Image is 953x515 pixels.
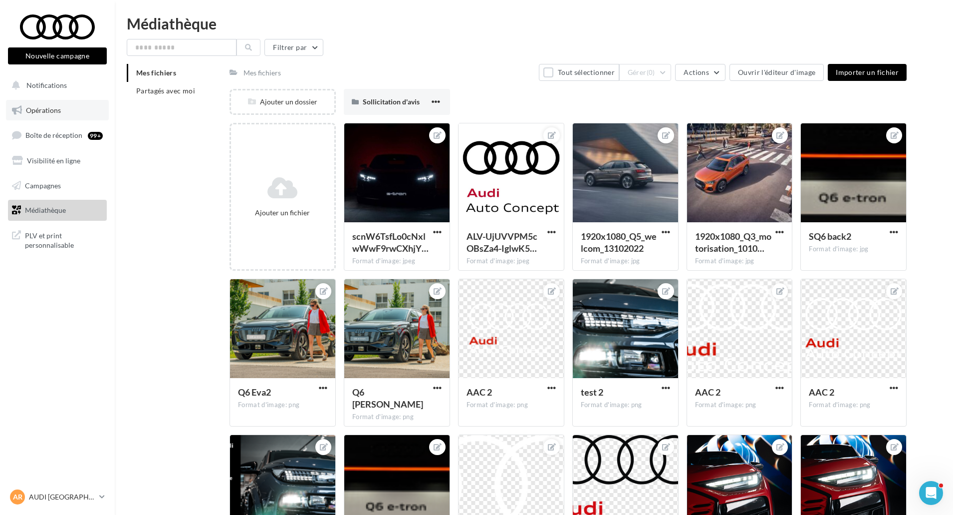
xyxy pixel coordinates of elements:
[8,488,107,507] a: AR AUDI [GEOGRAPHIC_DATA]
[6,150,109,171] a: Visibilité en ligne
[13,492,22,502] span: AR
[136,86,195,95] span: Partagés avec moi
[235,208,330,218] div: Ajouter un fichier
[88,132,103,140] div: 99+
[6,124,109,146] a: Boîte de réception99+
[6,75,105,96] button: Notifications
[539,64,619,81] button: Tout sélectionner
[26,81,67,89] span: Notifications
[581,401,670,410] div: Format d'image: png
[619,64,672,81] button: Gérer(0)
[127,16,941,31] div: Médiathèque
[352,257,442,266] div: Format d'image: jpeg
[695,231,771,254] span: 1920x1080_Q3_motorisation_10102022
[919,481,943,505] iframe: Intercom live chat
[231,97,334,107] div: Ajouter un dossier
[352,413,442,422] div: Format d'image: png
[581,257,670,266] div: Format d'image: jpg
[809,387,834,398] span: AAC 2
[25,229,103,250] span: PLV et print personnalisable
[6,100,109,121] a: Opérations
[828,64,907,81] button: Importer un fichier
[26,106,61,114] span: Opérations
[581,231,657,254] span: 1920x1080_Q5_welcom_13102022
[27,156,80,165] span: Visibilité en ligne
[8,47,107,64] button: Nouvelle campagne
[684,68,709,76] span: Actions
[695,401,784,410] div: Format d'image: png
[647,68,655,76] span: (0)
[809,245,898,254] div: Format d'image: jpg
[467,401,556,410] div: Format d'image: png
[467,231,537,254] span: ALV-UjUVVPM5cOBsZa4-IglwK5WKkISxwsvUuR-mx3KfkThayzCZokZC
[675,64,725,81] button: Actions
[467,257,556,266] div: Format d'image: jpeg
[238,387,271,398] span: Q6 Eva2
[25,206,66,214] span: Médiathèque
[695,257,784,266] div: Format d'image: jpg
[25,131,82,139] span: Boîte de réception
[581,387,603,398] span: test 2
[6,225,109,254] a: PLV et print personnalisable
[264,39,323,56] button: Filtrer par
[6,200,109,221] a: Médiathèque
[6,175,109,196] a: Campagnes
[467,387,492,398] span: AAC 2
[25,181,61,189] span: Campagnes
[363,97,420,106] span: Sollicitation d'avis
[352,231,429,254] span: scnW6TsfLo0cNxlwWwF9rwCXhjYqIOIV5iJ2OmCxTOSEo4_JNIS-CtaDpapTmgt-zSjkfjXl1LuoC6_cfg=s0
[809,231,851,242] span: SQ6 back2
[136,68,176,77] span: Mes fichiers
[238,401,327,410] div: Format d'image: png
[243,68,281,78] div: Mes fichiers
[29,492,95,502] p: AUDI [GEOGRAPHIC_DATA]
[729,64,824,81] button: Ouvrir l'éditeur d'image
[809,401,898,410] div: Format d'image: png
[695,387,720,398] span: AAC 2
[836,68,899,76] span: Importer un fichier
[352,387,423,410] span: Q6 Eva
